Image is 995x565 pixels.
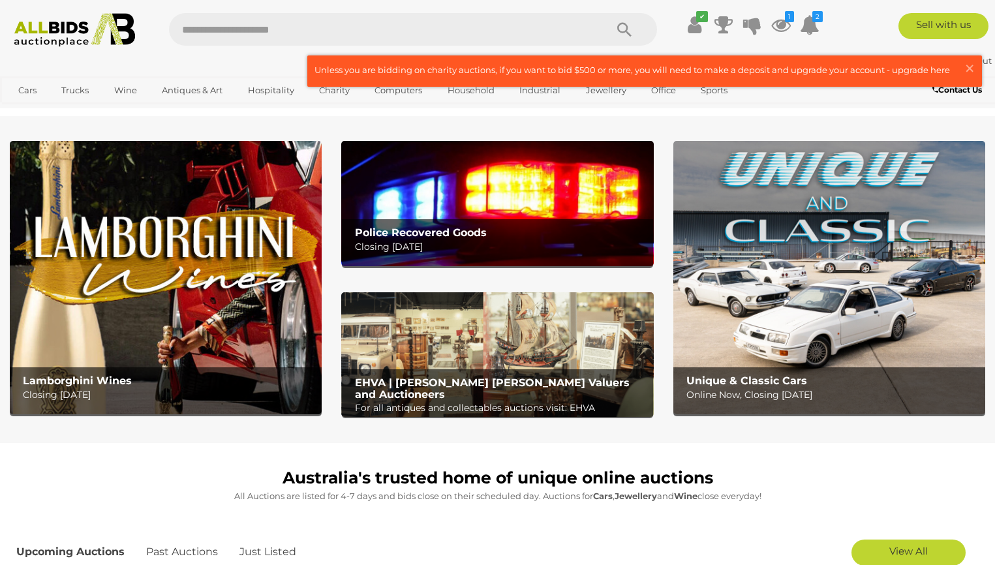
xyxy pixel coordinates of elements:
[355,226,487,239] b: Police Recovered Goods
[341,141,653,266] img: Police Recovered Goods
[341,292,653,418] a: EHVA | Evans Hastings Valuers and Auctioneers EHVA | [PERSON_NAME] [PERSON_NAME] Valuers and Auct...
[53,80,97,101] a: Trucks
[239,80,303,101] a: Hospitality
[696,11,708,22] i: ✔
[889,545,928,557] span: View All
[16,489,979,504] p: All Auctions are listed for 4-7 days and bids close on their scheduled day. Auctions for , and cl...
[439,80,503,101] a: Household
[355,400,647,416] p: For all antiques and collectables auctions visit: EHVA
[686,374,807,387] b: Unique & Classic Cars
[785,11,794,22] i: 1
[771,13,791,37] a: 1
[615,491,657,501] strong: Jewellery
[812,11,823,22] i: 2
[355,376,630,401] b: EHVA | [PERSON_NAME] [PERSON_NAME] Valuers and Auctioneers
[10,141,322,414] img: Lamborghini Wines
[964,55,975,81] span: ×
[355,239,647,255] p: Closing [DATE]
[685,13,705,37] a: ✔
[10,141,322,414] a: Lamborghini Wines Lamborghini Wines Closing [DATE]
[511,80,569,101] a: Industrial
[366,80,431,101] a: Computers
[592,13,657,46] button: Search
[341,292,653,418] img: EHVA | Evans Hastings Valuers and Auctioneers
[643,80,684,101] a: Office
[341,141,653,266] a: Police Recovered Goods Police Recovered Goods Closing [DATE]
[23,374,132,387] b: Lamborghini Wines
[7,13,142,47] img: Allbids.com.au
[16,469,979,487] h1: Australia's trusted home of unique online auctions
[10,101,119,123] a: [GEOGRAPHIC_DATA]
[692,80,736,101] a: Sports
[153,80,231,101] a: Antiques & Art
[673,141,985,414] a: Unique & Classic Cars Unique & Classic Cars Online Now, Closing [DATE]
[932,85,982,95] b: Contact Us
[686,387,979,403] p: Online Now, Closing [DATE]
[593,491,613,501] strong: Cars
[932,83,985,97] a: Contact Us
[577,80,635,101] a: Jewellery
[23,387,315,403] p: Closing [DATE]
[311,80,358,101] a: Charity
[898,13,988,39] a: Sell with us
[674,491,697,501] strong: Wine
[800,13,819,37] a: 2
[673,141,985,414] img: Unique & Classic Cars
[10,80,45,101] a: Cars
[106,80,145,101] a: Wine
